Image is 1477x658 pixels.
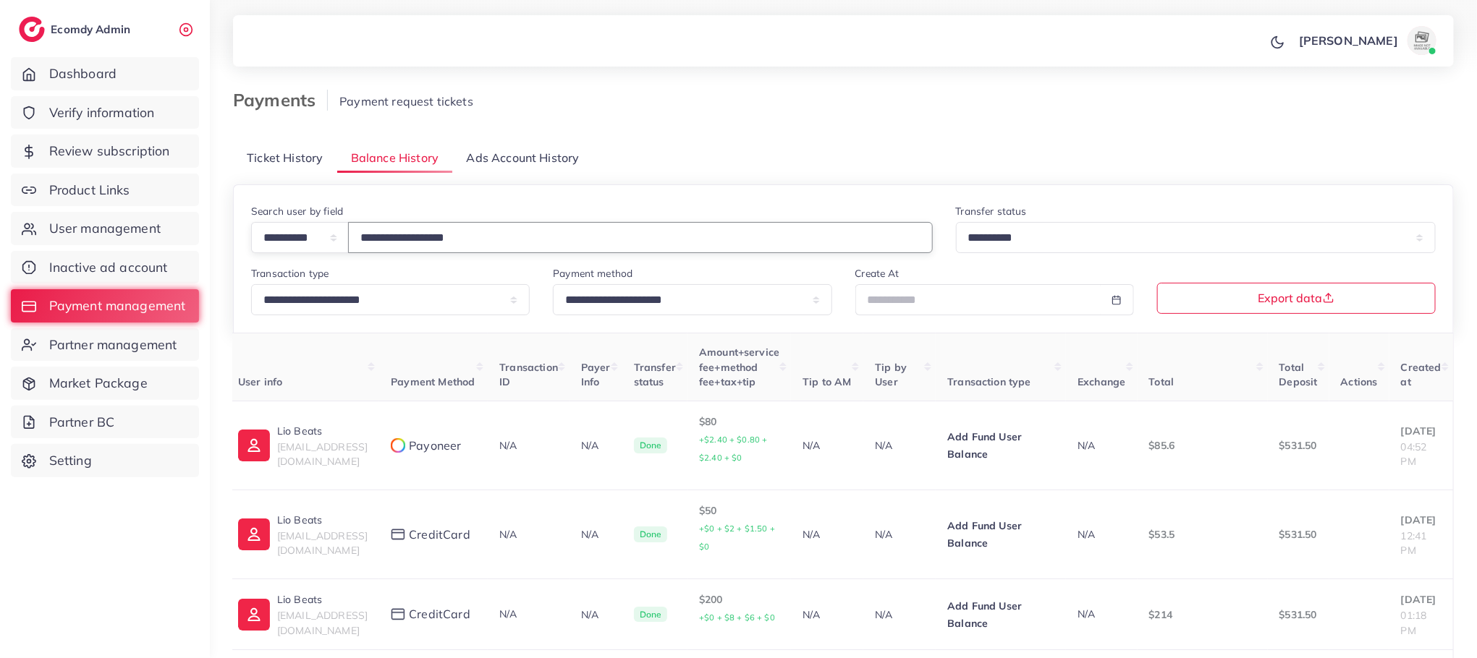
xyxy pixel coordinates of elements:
span: Done [634,526,668,542]
p: Add Fund User Balance [947,597,1054,632]
p: $531.50 [1279,526,1318,543]
p: $531.50 [1279,606,1318,623]
a: logoEcomdy Admin [19,17,134,42]
p: [DATE] [1401,511,1442,529]
span: Payer Info [581,361,611,388]
a: Product Links [11,174,199,207]
span: Actions [1341,375,1378,388]
p: N/A [875,526,924,543]
a: Partner management [11,328,199,362]
span: Payment Method [391,375,475,388]
p: [DATE] [1401,591,1442,608]
span: [EMAIL_ADDRESS][DOMAIN_NAME] [277,440,368,468]
span: Transaction type [947,375,1031,388]
span: Ads Account History [467,150,580,166]
span: Payment management [49,296,186,315]
span: Tip by User [875,361,907,388]
span: Total [1149,375,1175,388]
p: [PERSON_NAME] [1299,32,1398,49]
img: ic-user-info.36bf1079.svg [238,599,270,631]
a: Market Package [11,367,199,400]
a: Partner BC [11,406,199,439]
span: Tip to AM [803,375,851,388]
span: Partner management [49,336,177,354]
span: Verify information [49,103,155,122]
img: payment [391,438,405,453]
span: N/A [499,528,517,541]
p: $85.6 [1149,437,1256,454]
img: payment [391,608,405,620]
p: N/A [803,437,852,454]
span: Export data [1258,292,1334,304]
p: $200 [699,591,779,626]
small: +$2.40 + $0.80 + $2.40 + $0 [699,435,768,463]
button: Export data [1157,283,1436,314]
p: Lio Beats [277,422,368,440]
span: Amount+service fee+method fee+tax+tip [699,346,779,388]
img: ic-user-info.36bf1079.svg [238,430,270,461]
p: Lio Beats [277,511,368,529]
span: Done [634,437,668,453]
span: Market Package [49,374,148,393]
label: Payment method [553,266,632,281]
span: N/A [1078,607,1095,620]
span: [EMAIL_ADDRESS][DOMAIN_NAME] [277,609,368,636]
a: Setting [11,444,199,477]
span: Created at [1401,361,1442,388]
p: $50 [699,502,779,555]
a: Payment management [11,289,199,322]
h3: Payments [233,90,328,111]
img: payment [391,529,405,541]
span: Transaction ID [499,361,558,388]
a: Review subscription [11,134,199,168]
span: Review subscription [49,142,170,161]
small: +$0 + $2 + $1.50 + $0 [699,524,775,552]
span: N/A [1078,528,1095,541]
label: Create At [855,266,900,281]
span: [EMAIL_ADDRESS][DOMAIN_NAME] [277,529,368,557]
a: Dashboard [11,57,199,90]
a: [PERSON_NAME]avatar [1291,26,1442,55]
p: [DATE] [1401,422,1442,440]
span: Product Links [49,181,130,200]
span: Dashboard [49,64,117,83]
span: Transfer status [634,361,676,388]
p: Lio Beats [277,591,368,608]
span: Exchange [1078,375,1125,388]
span: Payoneer [409,437,461,454]
label: Transfer status [956,204,1027,218]
span: User info [238,375,282,388]
span: Inactive ad account [49,258,168,277]
span: Partner BC [49,413,115,432]
a: User management [11,212,199,245]
span: Payment request tickets [339,94,473,108]
p: N/A [803,606,852,623]
span: N/A [1078,439,1095,452]
span: Total Deposit [1279,361,1318,388]
span: Done [634,607,668,623]
span: Balance History [351,150,439,166]
img: avatar [1408,26,1436,55]
a: Inactive ad account [11,251,199,284]
p: Add Fund User Balance [947,428,1054,463]
span: Setting [49,451,92,470]
p: Add Fund User Balance [947,517,1054,552]
p: N/A [803,526,852,543]
small: +$0 + $8 + $6 + $0 [699,612,775,623]
p: $214 [1149,606,1256,623]
span: N/A [499,439,517,452]
span: User management [49,219,161,238]
img: logo [19,17,45,42]
p: N/A [581,437,611,454]
label: Transaction type [251,266,329,281]
span: 04:52 PM [1401,440,1427,468]
span: Ticket History [247,150,323,166]
span: creditCard [409,526,470,543]
p: $80 [699,413,779,466]
span: 01:18 PM [1401,609,1427,636]
p: N/A [875,437,924,454]
a: Verify information [11,96,199,129]
p: N/A [581,526,611,543]
h2: Ecomdy Admin [51,22,134,36]
p: $53.5 [1149,526,1256,543]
